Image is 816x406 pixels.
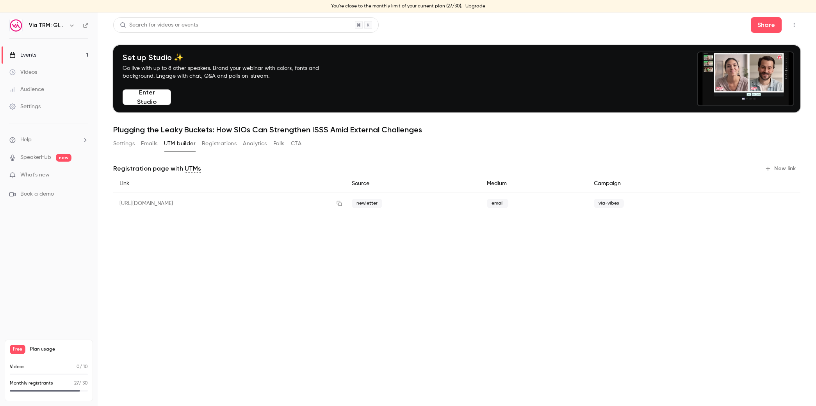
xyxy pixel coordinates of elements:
[77,363,88,370] p: / 10
[346,175,481,192] div: Source
[20,153,51,162] a: SpeakerHub
[113,192,346,215] div: [URL][DOMAIN_NAME]
[10,345,25,354] span: Free
[9,68,37,76] div: Videos
[20,190,54,198] span: Book a demo
[10,380,53,387] p: Monthly registrants
[123,53,337,62] h4: Set up Studio ✨
[10,19,22,32] img: Via TRM: Global Engagement Solutions
[273,137,285,150] button: Polls
[113,125,800,134] h1: Plugging the Leaky Buckets: How SIOs Can Strengthen ISSS Amid External Challenges
[123,64,337,80] p: Go live with up to 8 other speakers. Brand your webinar with colors, fonts and background. Engage...
[291,137,301,150] button: CTA
[481,175,588,192] div: Medium
[751,17,782,33] button: Share
[9,51,36,59] div: Events
[56,154,71,162] span: new
[30,346,88,353] span: Plan usage
[141,137,157,150] button: Emails
[123,89,171,105] button: Enter Studio
[9,136,88,144] li: help-dropdown-opener
[10,363,25,370] p: Videos
[113,175,346,192] div: Link
[762,162,800,175] button: New link
[9,103,41,110] div: Settings
[77,365,80,369] span: 0
[79,172,88,179] iframe: Noticeable Trigger
[202,137,237,150] button: Registrations
[487,199,508,208] span: email
[164,137,196,150] button: UTM builder
[113,164,201,173] p: Registration page with
[74,381,79,386] span: 27
[74,380,88,387] p: / 30
[120,21,198,29] div: Search for videos or events
[594,199,624,208] span: via-vibes
[352,199,382,208] span: newletter
[185,164,201,173] a: UTMs
[588,175,722,192] div: Campaign
[9,85,44,93] div: Audience
[20,171,50,179] span: What's new
[465,3,485,9] a: Upgrade
[20,136,32,144] span: Help
[243,137,267,150] button: Analytics
[113,137,135,150] button: Settings
[29,21,66,29] h6: Via TRM: Global Engagement Solutions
